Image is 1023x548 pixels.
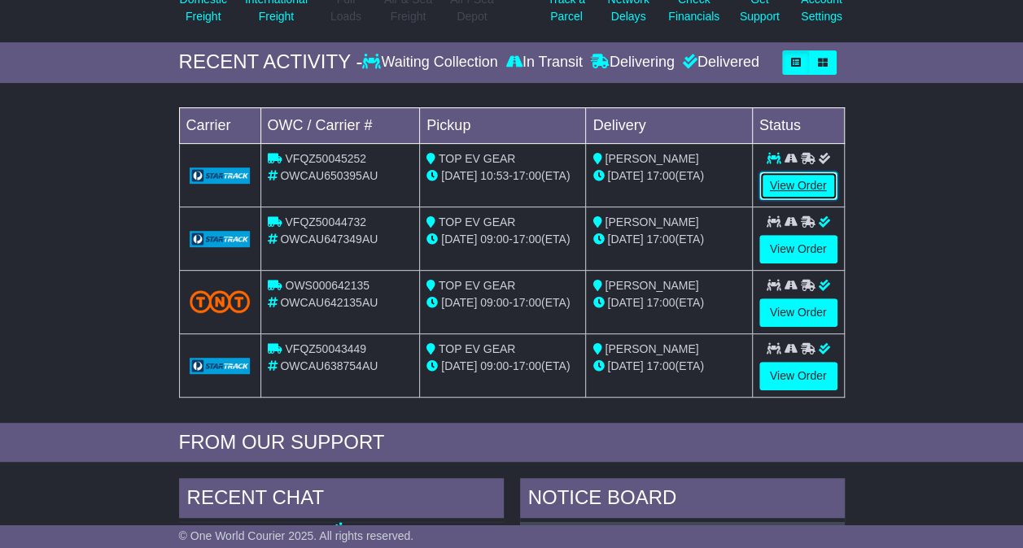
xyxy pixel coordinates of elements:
[179,50,363,74] div: RECENT ACTIVITY -
[586,107,752,143] td: Delivery
[480,233,509,246] span: 09:00
[280,296,378,309] span: OWCAU642135AU
[607,169,643,182] span: [DATE]
[759,172,837,200] a: View Order
[513,233,541,246] span: 17:00
[280,233,378,246] span: OWCAU647349AU
[439,342,515,355] span: TOP EV GEAR
[513,359,541,372] span: 17:00
[179,478,504,522] div: RECENT CHAT
[439,152,515,165] span: TOP EV GEAR
[480,296,509,309] span: 09:00
[752,107,844,143] td: Status
[646,169,675,182] span: 17:00
[646,296,675,309] span: 17:00
[285,152,366,165] span: VFQZ50045252
[607,296,643,309] span: [DATE]
[480,359,509,372] span: 09:00
[480,169,509,182] span: 10:53
[513,169,541,182] span: 17:00
[513,296,541,309] span: 17:00
[362,54,501,72] div: Waiting Collection
[587,54,679,72] div: Delivering
[426,167,579,185] div: - (ETA)
[260,107,420,143] td: OWC / Carrier #
[190,231,251,247] img: GetCarrierServiceLogo
[592,231,745,248] div: (ETA)
[179,107,260,143] td: Carrier
[607,233,643,246] span: [DATE]
[759,235,837,263] a: View Order
[605,152,698,165] span: [PERSON_NAME]
[605,215,698,228] span: [PERSON_NAME]
[759,298,837,327] a: View Order
[441,359,477,372] span: [DATE]
[426,358,579,375] div: - (ETA)
[646,233,675,246] span: 17:00
[592,358,745,375] div: (ETA)
[605,279,698,292] span: [PERSON_NAME]
[441,169,477,182] span: [DATE]
[190,167,251,184] img: GetCarrierServiceLogo
[439,215,515,228] span: TOP EV GEAR
[679,54,759,72] div: Delivered
[280,169,378,182] span: OWCAU650395AU
[592,294,745,311] div: (ETA)
[646,359,675,372] span: 17:00
[607,359,643,372] span: [DATE]
[592,167,745,185] div: (ETA)
[759,362,837,390] a: View Order
[179,431,845,454] div: FROM OUR SUPPORT
[441,233,477,246] span: [DATE]
[426,294,579,311] div: - (ETA)
[420,107,586,143] td: Pickup
[605,342,698,355] span: [PERSON_NAME]
[441,296,477,309] span: [DATE]
[426,231,579,248] div: - (ETA)
[190,290,251,312] img: TNT_Domestic.png
[179,529,414,542] span: © One World Courier 2025. All rights reserved.
[520,478,845,522] div: NOTICE BOARD
[285,279,369,292] span: OWS000642135
[502,54,587,72] div: In Transit
[285,342,366,355] span: VFQZ50043449
[439,279,515,292] span: TOP EV GEAR
[190,358,251,374] img: GetCarrierServiceLogo
[280,359,378,372] span: OWCAU638754AU
[285,215,366,228] span: VFQZ50044732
